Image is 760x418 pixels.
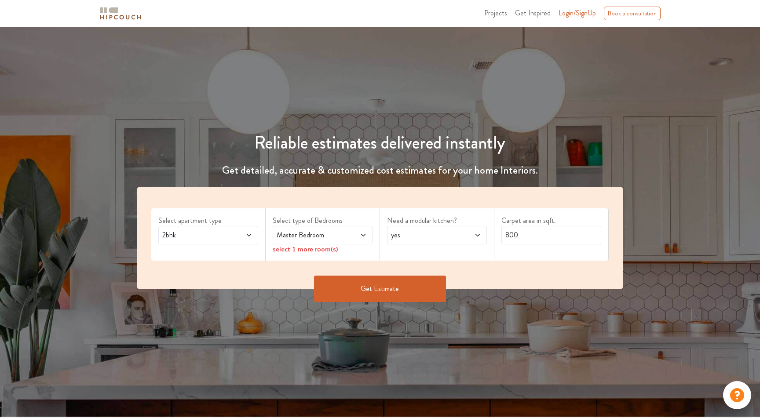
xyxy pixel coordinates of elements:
div: select 1 more room(s) [273,244,373,254]
label: Need a modular kitchen? [387,215,487,226]
label: Select apartment type [158,215,258,226]
h1: Reliable estimates delivered instantly [132,132,628,153]
input: Enter area sqft [501,226,601,244]
span: 2bhk [161,230,230,240]
span: logo-horizontal.svg [99,4,142,23]
label: Select type of Bedrooms [273,215,373,226]
span: Projects [484,8,507,18]
div: Book a consultation [604,7,661,20]
span: yes [389,230,458,240]
span: Master Bedroom [275,230,344,240]
label: Carpet area in sqft. [501,215,601,226]
button: Get Estimate [314,276,446,302]
span: Login/SignUp [559,8,596,18]
span: Get Inspired [515,8,551,18]
h4: Get detailed, accurate & customized cost estimates for your home Interiors. [132,164,628,177]
img: logo-horizontal.svg [99,6,142,21]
